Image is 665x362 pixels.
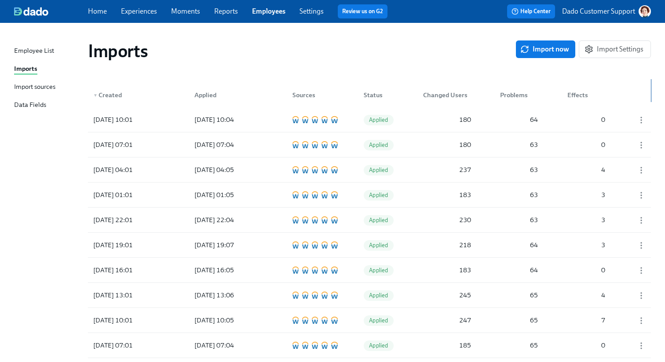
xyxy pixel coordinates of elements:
[90,86,169,104] div: ▼Created
[364,317,393,324] span: Applied
[420,240,475,250] div: 218
[497,114,541,125] div: 64
[191,340,267,351] div: [DATE] 07:04
[312,141,318,148] img: Workday
[560,86,609,104] div: Effects
[88,107,651,132] a: [DATE] 10:01[DATE] 10:04WorkdayWorkdayWorkdayWorkdayWorkdayWorkdayMicrosoft ExcelMicrosoft ExcelM...
[90,315,169,325] div: [DATE] 10:01
[191,265,267,275] div: [DATE] 16:05
[322,141,328,148] img: Workday
[516,40,575,58] button: Import now
[14,100,81,111] a: Data Fields
[322,342,328,349] img: Workday
[322,216,328,223] img: Workday
[420,265,475,275] div: 183
[562,7,635,16] p: Dado Customer Support
[564,165,609,175] div: 4
[121,7,157,15] a: Experiences
[88,333,651,358] div: [DATE] 07:01[DATE] 07:04WorkdayWorkdayWorkdayWorkdayWorkdayWorkdayMicrosoft ExcelMicrosoft ExcelM...
[302,241,308,249] img: Workday
[512,7,551,16] span: Help Center
[357,86,401,104] div: Status
[302,342,308,349] img: Workday
[364,167,393,173] span: Applied
[312,116,318,123] img: Workday
[292,141,299,148] img: Workday
[90,240,169,250] div: [DATE] 19:01
[497,165,541,175] div: 63
[564,315,609,325] div: 7
[88,258,651,282] div: [DATE] 16:01[DATE] 16:05WorkdayWorkdayWorkdayWorkdayWorkdayWorkdayMicrosoft ExcelMicrosoft ExcelM...
[14,7,88,16] a: dado
[586,45,643,54] span: Import Settings
[88,183,651,208] a: [DATE] 01:01[DATE] 01:05WorkdayWorkdayWorkdayWorkdayWorkdayWorkdayMicrosoft ExcelMicrosoft ExcelM...
[88,208,651,233] a: [DATE] 22:01[DATE] 22:04WorkdayWorkdayWorkdayWorkdayWorkdayWorkdayMicrosoft ExcelMicrosoft ExcelM...
[564,290,609,300] div: 4
[497,240,541,250] div: 64
[191,315,267,325] div: [DATE] 10:05
[302,317,308,324] img: Workday
[331,267,337,274] img: Workday
[90,290,169,300] div: [DATE] 13:01
[420,90,475,100] div: Changed Users
[364,117,393,123] span: Applied
[331,292,337,299] img: Workday
[312,166,318,173] img: Workday
[497,340,541,351] div: 65
[364,267,393,274] span: Applied
[322,267,328,274] img: Workday
[302,216,308,223] img: Workday
[14,100,46,111] div: Data Fields
[88,283,651,307] div: [DATE] 13:01[DATE] 13:06WorkdayWorkdayWorkdayWorkdayWorkdayWorkdayMicrosoft ExcelMicrosoft ExcelM...
[522,45,569,54] span: Import now
[331,116,337,123] img: Workday
[364,192,393,198] span: Applied
[564,139,609,150] div: 0
[292,317,299,324] img: Workday
[191,215,267,225] div: [DATE] 22:04
[420,215,475,225] div: 230
[312,216,318,223] img: Workday
[292,292,299,299] img: Workday
[90,139,169,150] div: [DATE] 07:01
[90,114,169,125] div: [DATE] 10:01
[90,215,169,225] div: [DATE] 22:01
[420,114,475,125] div: 180
[302,292,308,299] img: Workday
[338,4,387,18] button: Review us on G2
[331,241,337,249] img: Workday
[364,142,393,148] span: Applied
[300,7,324,15] a: Settings
[171,7,200,15] a: Moments
[364,292,393,299] span: Applied
[497,90,541,100] div: Problems
[88,40,148,62] h1: Imports
[331,166,337,173] img: Workday
[312,317,318,324] img: Workday
[420,340,475,351] div: 185
[14,82,81,93] a: Import sources
[88,333,651,358] a: [DATE] 07:01[DATE] 07:04WorkdayWorkdayWorkdayWorkdayWorkdayWorkdayMicrosoft ExcelMicrosoft ExcelM...
[322,166,328,173] img: Workday
[191,190,267,200] div: [DATE] 01:05
[497,190,541,200] div: 63
[312,241,318,249] img: Workday
[497,315,541,325] div: 65
[420,315,475,325] div: 247
[88,208,651,232] div: [DATE] 22:01[DATE] 22:04WorkdayWorkdayWorkdayWorkdayWorkdayWorkdayMicrosoft ExcelMicrosoft ExcelM...
[292,166,299,173] img: Workday
[312,292,318,299] img: Workday
[14,64,81,75] a: Imports
[292,116,299,123] img: Workday
[322,116,328,123] img: Workday
[322,241,328,249] img: Workday
[302,191,308,198] img: Workday
[331,141,337,148] img: Workday
[292,216,299,223] img: Workday
[364,217,393,223] span: Applied
[90,265,169,275] div: [DATE] 16:01
[364,242,393,249] span: Applied
[191,290,267,300] div: [DATE] 13:06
